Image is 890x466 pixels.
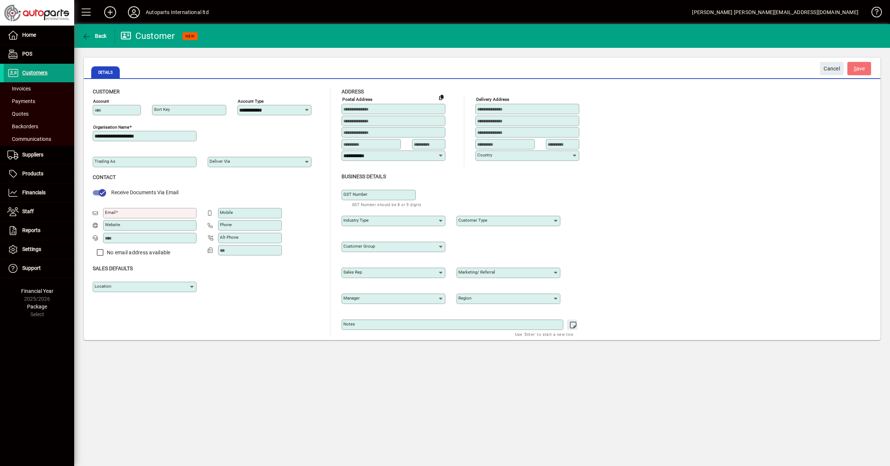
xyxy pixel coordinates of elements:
mat-label: Region [458,295,471,301]
span: Staff [22,208,34,214]
button: Cancel [820,62,844,75]
span: Backorders [7,123,38,129]
span: Financial Year [21,288,53,294]
a: Reports [4,221,74,240]
div: Autoparts International ltd [146,6,209,18]
span: POS [22,51,32,57]
a: Communications [4,133,74,145]
span: Sales defaults [93,265,133,271]
a: Home [4,26,74,44]
span: Back [82,33,107,39]
mat-label: Alt Phone [220,235,238,240]
span: Home [22,32,36,38]
span: Settings [22,246,41,252]
a: Products [4,165,74,183]
a: Support [4,259,74,278]
mat-label: GST Number [343,192,367,197]
a: Knowledge Base [866,1,881,26]
mat-label: Account Type [238,99,264,104]
span: Suppliers [22,152,43,158]
mat-hint: GST Number should be 8 or 9 digits [352,200,422,209]
span: ave [854,63,865,75]
span: S [854,66,857,72]
a: Payments [4,95,74,108]
div: Customer [121,30,175,42]
a: POS [4,45,74,63]
button: Add [98,6,122,19]
mat-label: Notes [343,321,355,327]
mat-label: Organisation name [93,125,129,130]
app-page-header-button: Back [74,29,115,43]
mat-label: Country [477,152,492,158]
mat-label: Account [93,99,109,104]
a: Staff [4,202,74,221]
span: Reports [22,227,40,233]
a: Suppliers [4,146,74,164]
button: Profile [122,6,146,19]
span: Business details [342,173,386,179]
mat-label: Sales rep [343,270,362,275]
mat-label: Industry type [343,218,369,223]
mat-label: Sort key [154,107,170,112]
mat-label: Location [95,284,111,289]
span: Cancel [824,63,840,75]
mat-label: Website [105,222,120,227]
span: Customer [93,89,120,95]
span: Address [342,89,364,95]
mat-label: Mobile [220,210,233,215]
a: Backorders [4,120,74,133]
button: Back [80,29,109,43]
mat-hint: Use 'Enter' to start a new line [515,330,573,338]
span: Financials [22,189,46,195]
a: Financials [4,184,74,202]
span: Products [22,171,43,176]
a: Quotes [4,108,74,120]
span: Communications [7,136,51,142]
span: Customers [22,70,47,76]
mat-label: Phone [220,222,232,227]
button: Save [847,62,871,75]
span: Package [27,304,47,310]
span: Contact [93,174,116,180]
mat-label: Email [105,210,116,215]
mat-label: Customer group [343,244,375,249]
mat-label: Manager [343,295,360,301]
a: Invoices [4,82,74,95]
mat-label: Deliver via [210,159,230,164]
div: [PERSON_NAME] [PERSON_NAME][EMAIL_ADDRESS][DOMAIN_NAME] [692,6,858,18]
a: Settings [4,240,74,259]
mat-label: Trading as [95,159,115,164]
span: Invoices [7,86,31,92]
span: Quotes [7,111,29,117]
span: Payments [7,98,35,104]
button: Copy to Delivery address [435,91,447,103]
mat-label: Marketing/ Referral [458,270,495,275]
span: Support [22,265,41,271]
span: Receive Documents Via Email [111,189,178,195]
label: No email address available [105,249,171,256]
span: NEW [185,34,195,39]
mat-label: Customer type [458,218,487,223]
span: Details [91,66,120,78]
